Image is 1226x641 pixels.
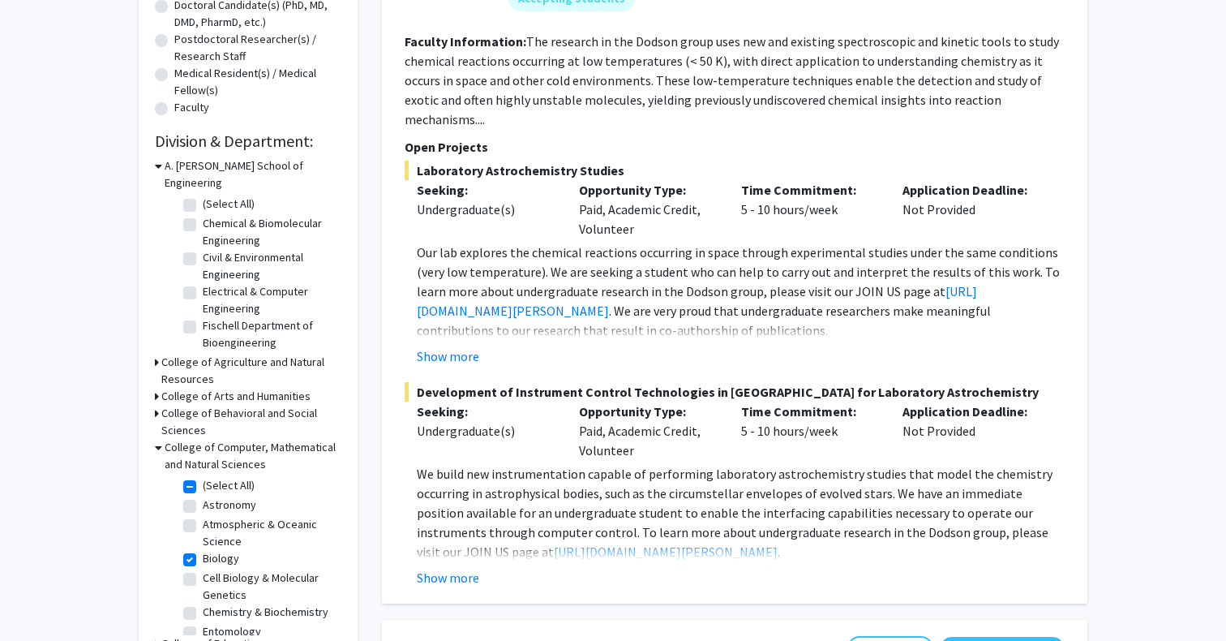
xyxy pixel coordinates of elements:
b: Faculty Information: [405,33,526,49]
button: Show more [417,346,479,366]
h3: College of Agriculture and Natural Resources [161,354,341,388]
iframe: Chat [12,568,69,629]
label: (Select All) [203,196,255,213]
p: We build new instrumentation capable of performing laboratory astrochemistry studies that model t... [417,464,1065,561]
h2: Division & Department: [155,131,341,151]
h3: College of Behavioral and Social Sciences [161,405,341,439]
div: Not Provided [890,402,1052,460]
label: (Select All) [203,477,255,494]
h3: College of Computer, Mathematical and Natural Sciences [165,439,341,473]
fg-read-more: The research in the Dodson group uses new and existing spectroscopic and kinetic tools to study c... [405,33,1059,127]
h3: College of Arts and Humanities [161,388,311,405]
label: Materials Science & Engineering [203,351,337,385]
div: 5 - 10 hours/week [729,402,891,460]
label: Chemical & Biomolecular Engineering [203,215,337,249]
div: Paid, Academic Credit, Volunteer [567,402,729,460]
div: Not Provided [890,180,1052,239]
button: Show more [417,568,479,587]
div: Undergraduate(s) [417,200,555,219]
label: Postdoctoral Researcher(s) / Research Staff [174,31,341,65]
label: Astronomy [203,497,256,514]
p: Time Commitment: [741,402,879,421]
div: Paid, Academic Credit, Volunteer [567,180,729,239]
p: Opportunity Type: [579,402,717,421]
label: Civil & Environmental Engineering [203,249,337,283]
p: Seeking: [417,180,555,200]
p: Application Deadline: [902,402,1040,421]
h3: A. [PERSON_NAME] School of Engineering [165,157,341,191]
span: Development of Instrument Control Technologies in [GEOGRAPHIC_DATA] for Laboratory Astrochemistry [405,382,1065,402]
span: Laboratory Astrochemistry Studies [405,161,1065,180]
label: Electrical & Computer Engineering [203,283,337,317]
label: Medical Resident(s) / Medical Fellow(s) [174,65,341,99]
label: Atmospheric & Oceanic Science [203,516,337,550]
p: Seeking: [417,402,555,421]
label: Biology [203,550,239,567]
p: Open Projects [405,137,1065,157]
label: Entomology [203,623,261,640]
p: Application Deadline: [902,180,1040,200]
a: [URL][DOMAIN_NAME][PERSON_NAME] [554,544,778,560]
div: 5 - 10 hours/week [729,180,891,239]
div: Undergraduate(s) [417,421,555,441]
label: Chemistry & Biochemistry [203,604,328,621]
p: Our lab explores the chemical reactions occurring in space through experimental studies under the... [417,243,1065,340]
p: Time Commitment: [741,180,879,200]
label: Cell Biology & Molecular Genetics [203,570,337,604]
label: Faculty [174,99,209,116]
label: Fischell Department of Bioengineering [203,317,337,351]
p: Opportunity Type: [579,180,717,200]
